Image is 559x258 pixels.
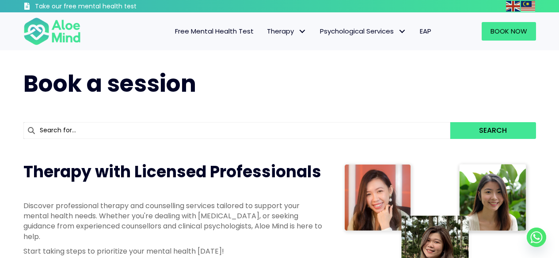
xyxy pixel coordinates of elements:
[506,1,521,11] a: English
[23,161,321,183] span: Therapy with Licensed Professionals
[396,25,409,38] span: Psychological Services: submenu
[23,201,324,242] p: Discover professional therapy and counselling services tailored to support your mental health nee...
[267,26,307,36] span: Therapy
[313,22,413,41] a: Psychological ServicesPsychological Services: submenu
[506,1,520,11] img: en
[450,122,536,139] button: Search
[23,17,81,46] img: Aloe mind Logo
[23,67,196,100] span: Book a session
[420,26,431,36] span: EAP
[413,22,438,41] a: EAP
[92,22,438,41] nav: Menu
[23,122,451,139] input: Search for...
[521,1,536,11] a: Malay
[23,246,324,256] p: Start taking steps to prioritize your mental health [DATE]!
[296,25,309,38] span: Therapy: submenu
[521,1,535,11] img: ms
[175,26,254,36] span: Free Mental Health Test
[260,22,313,41] a: TherapyTherapy: submenu
[491,26,527,36] span: Book Now
[23,2,184,12] a: Take our free mental health test
[168,22,260,41] a: Free Mental Health Test
[482,22,536,41] a: Book Now
[527,228,546,247] a: Whatsapp
[320,26,407,36] span: Psychological Services
[35,2,184,11] h3: Take our free mental health test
